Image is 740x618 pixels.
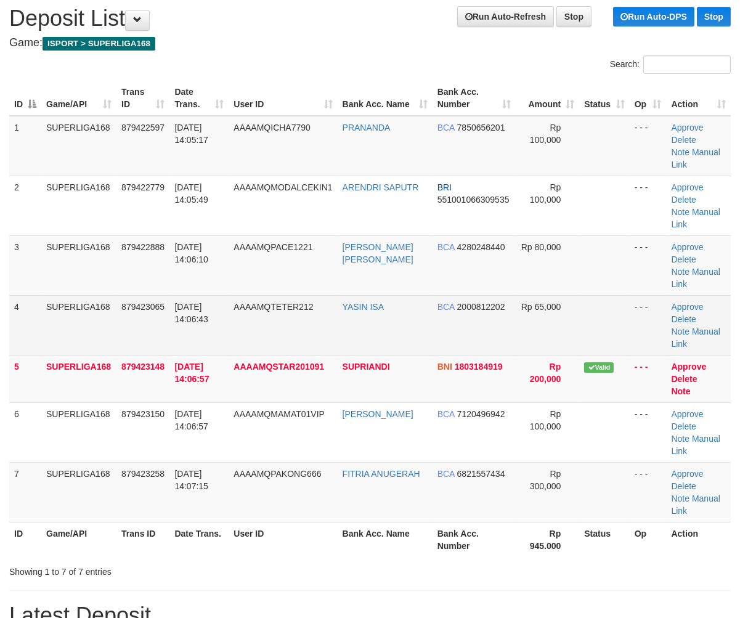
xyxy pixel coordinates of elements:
[116,81,169,116] th: Trans ID: activate to sort column ascending
[9,37,731,49] h4: Game:
[521,302,561,312] span: Rp 65,000
[579,81,629,116] th: Status: activate to sort column ascending
[457,469,505,479] span: Copy 6821557434 to clipboard
[516,81,580,116] th: Amount: activate to sort column ascending
[584,362,614,373] span: Valid transaction
[672,434,720,456] a: Manual Link
[121,123,165,132] span: 879422597
[672,123,704,132] a: Approve
[672,302,704,312] a: Approve
[43,37,155,51] span: ISPORT > SUPERLIGA168
[672,386,691,396] a: Note
[672,267,720,289] a: Manual Link
[41,295,116,355] td: SUPERLIGA168
[9,81,41,116] th: ID: activate to sort column descending
[41,355,116,402] td: SUPERLIGA168
[121,182,165,192] span: 879422779
[9,402,41,462] td: 6
[41,116,116,176] td: SUPERLIGA168
[672,362,707,372] a: Approve
[174,182,208,205] span: [DATE] 14:05:49
[343,182,419,192] a: ARENDRI SAPUTR
[9,295,41,355] td: 4
[697,7,731,26] a: Stop
[613,7,694,26] a: Run Auto-DPS
[437,195,510,205] span: Copy 551001066309535 to clipboard
[234,302,313,312] span: AAAAMQTETER212
[234,123,311,132] span: AAAAMQICHA7790
[667,522,731,557] th: Action
[229,522,337,557] th: User ID
[169,522,229,557] th: Date Trans.
[41,176,116,235] td: SUPERLIGA168
[672,327,690,336] a: Note
[610,55,731,74] label: Search:
[672,242,704,252] a: Approve
[116,522,169,557] th: Trans ID
[174,302,208,324] span: [DATE] 14:06:43
[672,374,697,384] a: Delete
[672,147,720,169] a: Manual Link
[437,409,455,419] span: BCA
[174,469,208,491] span: [DATE] 14:07:15
[630,116,667,176] td: - - -
[174,409,208,431] span: [DATE] 14:06:57
[630,81,667,116] th: Op: activate to sort column ascending
[234,409,325,419] span: AAAAMQMAMAT01VIP
[672,195,696,205] a: Delete
[672,135,696,145] a: Delete
[457,302,505,312] span: Copy 2000812202 to clipboard
[338,81,433,116] th: Bank Acc. Name: activate to sort column ascending
[9,561,299,578] div: Showing 1 to 7 of 7 entries
[338,522,433,557] th: Bank Acc. Name
[457,242,505,252] span: Copy 4280248440 to clipboard
[437,242,455,252] span: BCA
[672,207,690,217] a: Note
[672,469,704,479] a: Approve
[530,469,561,491] span: Rp 300,000
[457,123,505,132] span: Copy 7850656201 to clipboard
[343,302,384,312] a: YASIN ISA
[437,302,455,312] span: BCA
[234,469,321,479] span: AAAAMQPAKONG666
[630,176,667,235] td: - - -
[457,6,554,27] a: Run Auto-Refresh
[630,522,667,557] th: Op
[672,327,720,349] a: Manual Link
[530,123,561,145] span: Rp 100,000
[672,254,696,264] a: Delete
[121,242,165,252] span: 879422888
[41,402,116,462] td: SUPERLIGA168
[174,123,208,145] span: [DATE] 14:05:17
[437,362,452,372] span: BNI
[9,6,731,31] h1: Deposit List
[121,302,165,312] span: 879423065
[672,147,690,157] a: Note
[672,434,690,444] a: Note
[457,409,505,419] span: Copy 7120496942 to clipboard
[630,462,667,522] td: - - -
[234,182,332,192] span: AAAAMQMODALCEKIN1
[630,235,667,295] td: - - -
[41,81,116,116] th: Game/API: activate to sort column ascending
[437,469,455,479] span: BCA
[530,182,561,205] span: Rp 100,000
[455,362,503,372] span: Copy 1803184919 to clipboard
[437,123,455,132] span: BCA
[672,409,704,419] a: Approve
[672,481,696,491] a: Delete
[343,409,413,419] a: [PERSON_NAME]
[433,81,516,116] th: Bank Acc. Number: activate to sort column ascending
[672,207,720,229] a: Manual Link
[672,421,696,431] a: Delete
[437,182,452,192] span: BRI
[229,81,337,116] th: User ID: activate to sort column ascending
[9,235,41,295] td: 3
[672,182,704,192] a: Approve
[121,409,165,419] span: 879423150
[516,522,580,557] th: Rp 945.000
[630,355,667,402] td: - - -
[521,242,561,252] span: Rp 80,000
[9,522,41,557] th: ID
[41,235,116,295] td: SUPERLIGA168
